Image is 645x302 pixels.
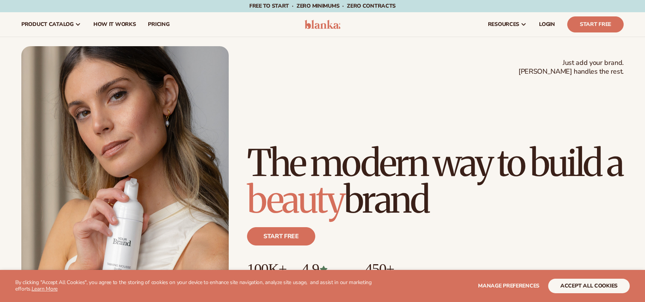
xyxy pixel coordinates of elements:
[247,145,624,218] h1: The modern way to build a brand
[478,279,539,293] button: Manage preferences
[148,21,169,27] span: pricing
[247,177,344,223] span: beauty
[249,2,396,10] span: Free to start · ZERO minimums · ZERO contracts
[142,12,175,37] a: pricing
[32,285,58,292] a: Learn More
[365,261,422,278] p: 450+
[15,279,378,292] p: By clicking "Accept All Cookies", you agree to the storing of cookies on your device to enhance s...
[21,21,74,27] span: product catalog
[247,227,315,245] a: Start free
[482,12,533,37] a: resources
[302,261,350,278] p: 4.9
[488,21,519,27] span: resources
[533,12,561,37] a: LOGIN
[567,16,624,32] a: Start Free
[539,21,555,27] span: LOGIN
[15,12,87,37] a: product catalog
[478,282,539,289] span: Manage preferences
[548,279,630,293] button: accept all cookies
[87,12,142,37] a: How It Works
[247,261,286,278] p: 100K+
[305,20,341,29] img: logo
[518,58,624,76] span: Just add your brand. [PERSON_NAME] handles the rest.
[93,21,136,27] span: How It Works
